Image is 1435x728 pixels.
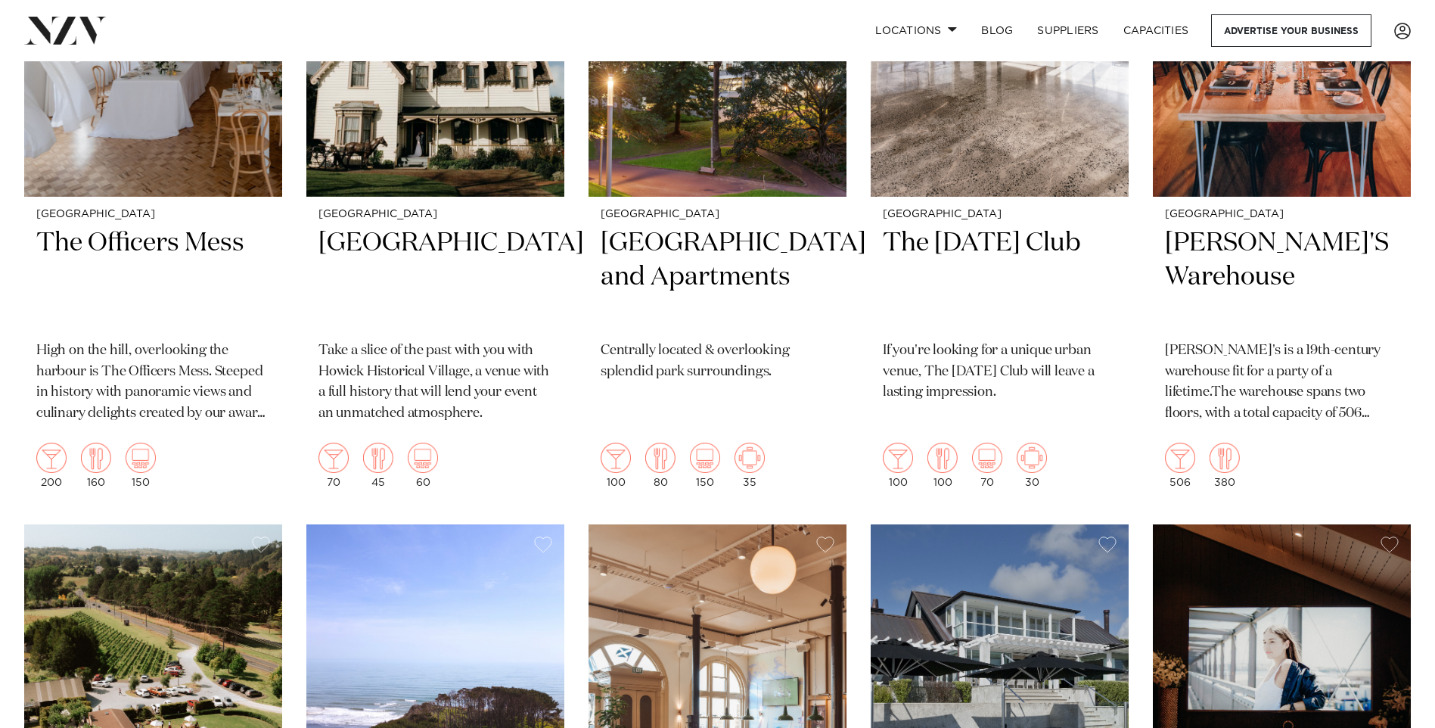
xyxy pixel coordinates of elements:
[1025,14,1110,47] a: SUPPLIERS
[1210,443,1240,473] img: dining.png
[318,443,349,488] div: 70
[1210,443,1240,488] div: 380
[126,443,156,473] img: theatre.png
[318,341,552,425] p: Take a slice of the past with you with Howick Historical Village, a venue with a full history tha...
[363,443,393,488] div: 45
[601,443,631,473] img: cocktail.png
[363,443,393,473] img: dining.png
[883,209,1117,220] small: [GEOGRAPHIC_DATA]
[735,443,765,488] div: 35
[24,17,107,44] img: nzv-logo.png
[1165,443,1195,488] div: 506
[318,443,349,473] img: cocktail.png
[883,443,913,473] img: cocktail.png
[36,443,67,488] div: 200
[927,443,958,488] div: 100
[1165,209,1399,220] small: [GEOGRAPHIC_DATA]
[126,443,156,488] div: 150
[1111,14,1201,47] a: Capacities
[1017,443,1047,473] img: meeting.png
[36,209,270,220] small: [GEOGRAPHIC_DATA]
[972,443,1002,473] img: theatre.png
[883,226,1117,328] h2: The [DATE] Club
[81,443,111,473] img: dining.png
[969,14,1025,47] a: BLOG
[927,443,958,473] img: dining.png
[601,226,834,328] h2: [GEOGRAPHIC_DATA] and Apartments
[1165,226,1399,328] h2: [PERSON_NAME]'S Warehouse
[601,443,631,488] div: 100
[1165,443,1195,473] img: cocktail.png
[645,443,676,488] div: 80
[690,443,720,473] img: theatre.png
[735,443,765,473] img: meeting.png
[36,443,67,473] img: cocktail.png
[36,226,270,328] h2: The Officers Mess
[1165,341,1399,425] p: [PERSON_NAME]'s is a 19th-century warehouse fit for a party of a lifetime.The warehouse spans two...
[863,14,969,47] a: Locations
[645,443,676,473] img: dining.png
[601,209,834,220] small: [GEOGRAPHIC_DATA]
[318,209,552,220] small: [GEOGRAPHIC_DATA]
[883,443,913,488] div: 100
[883,341,1117,404] p: If you're looking for a unique urban venue, The [DATE] Club will leave a lasting impression.
[408,443,438,488] div: 60
[36,341,270,425] p: High on the hill, overlooking the harbour is The Officers Mess. Steeped in history with panoramic...
[601,341,834,383] p: Centrally located & overlooking splendid park surroundings.
[318,226,552,328] h2: [GEOGRAPHIC_DATA]
[81,443,111,488] div: 160
[408,443,438,473] img: theatre.png
[690,443,720,488] div: 150
[1017,443,1047,488] div: 30
[972,443,1002,488] div: 70
[1211,14,1371,47] a: Advertise your business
